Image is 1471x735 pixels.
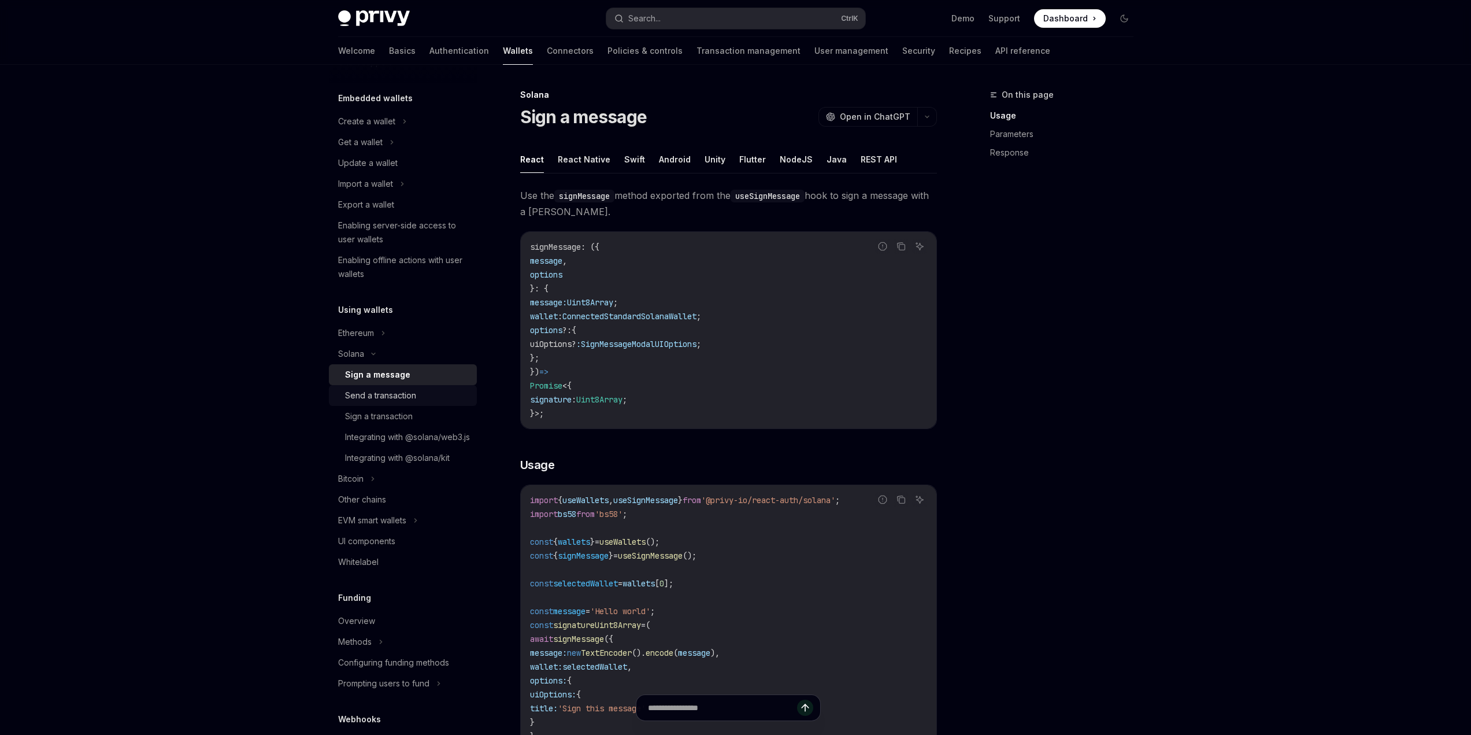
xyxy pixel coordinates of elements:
span: } [678,495,683,505]
div: Prompting users to fund [338,677,429,690]
span: { [576,689,581,700]
span: uiOptions? [530,339,576,349]
span: Uint8Array [567,297,613,308]
span: message [530,256,562,266]
a: Overview [329,611,477,631]
span: { [558,495,562,505]
span: import [530,509,558,519]
button: Swift [624,146,645,173]
a: Enabling offline actions with user wallets [329,250,477,285]
span: Ctrl K [841,14,858,23]
button: Unity [705,146,725,173]
span: useWallets [599,537,646,547]
span: ({ [604,634,613,644]
span: message [678,648,710,658]
span: , [627,662,632,672]
a: Export a wallet [329,194,477,215]
div: Update a wallet [338,156,398,170]
span: selectedWallet [553,578,618,589]
span: }) [530,367,539,377]
span: from [576,509,595,519]
div: Integrating with @solana/kit [345,451,450,465]
span: useSignMessage [613,495,678,505]
span: ; [696,311,701,322]
div: Sign a transaction [345,409,413,423]
span: Open in ChatGPT [840,111,910,123]
a: Configuring funding methods [329,652,477,673]
span: wallet: [530,662,562,672]
a: Sign a transaction [329,406,477,427]
button: Toggle dark mode [1115,9,1133,28]
div: Get a wallet [338,135,383,149]
a: Policies & controls [607,37,683,65]
button: React Native [558,146,610,173]
span: (); [683,551,696,561]
span: (); [646,537,659,547]
div: UI components [338,534,395,548]
span: { [567,675,572,686]
span: TextEncoder [581,648,632,658]
span: { [572,325,576,335]
span: wallet [530,311,558,322]
button: Open in ChatGPT [818,107,917,127]
a: Security [902,37,935,65]
span: uiOptions: [530,689,576,700]
div: Import a wallet [338,177,393,191]
span: 'bs58' [595,509,623,519]
span: On this page [1002,88,1054,102]
span: '@privy-io/react-auth/solana' [701,495,835,505]
span: }>; [530,408,544,419]
button: Report incorrect code [875,492,890,507]
a: Integrating with @solana/web3.js [329,427,477,448]
span: Dashboard [1043,13,1088,24]
span: 0 [659,578,664,589]
div: Create a wallet [338,115,395,128]
span: Usage [520,457,555,473]
span: await [530,634,553,644]
a: Support [988,13,1020,24]
span: : [576,339,581,349]
button: Copy the contents from the code block [894,239,909,254]
a: Enabling server-side access to user wallets [329,215,477,250]
a: UI components [329,531,477,552]
h5: Funding [338,591,371,605]
button: Android [659,146,691,173]
span: }; [530,353,539,363]
img: dark logo [338,10,410,27]
a: Authentication [429,37,489,65]
a: Welcome [338,37,375,65]
button: Flutter [739,146,766,173]
span: bs58 [558,509,576,519]
a: Other chains [329,489,477,510]
span: = [586,606,590,616]
span: wallets [558,537,590,547]
button: Send message [797,700,813,716]
div: Solana [338,347,364,361]
span: selectedWallet [562,662,627,672]
button: Search...CtrlK [606,8,865,29]
a: User management [814,37,888,65]
div: Integrating with @solana/web3.js [345,430,470,444]
a: Whitelabel [329,552,477,573]
div: Solana [520,89,937,101]
span: 'Hello world' [590,606,650,616]
div: Enabling server-side access to user wallets [338,219,470,246]
span: options: [530,675,567,686]
button: Ask AI [912,239,927,254]
span: }: { [530,283,549,294]
span: wallets [623,578,655,589]
span: useSignMessage [618,551,683,561]
span: ( [673,648,678,658]
div: Configuring funding methods [338,656,449,670]
span: : [572,394,576,405]
a: Transaction management [696,37,801,65]
button: Report incorrect code [875,239,890,254]
span: , [562,256,567,266]
span: ]; [664,578,673,589]
span: (). [632,648,646,658]
span: const [530,578,553,589]
a: Recipes [949,37,981,65]
span: ; [650,606,655,616]
span: <{ [562,381,572,391]
button: React [520,146,544,173]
